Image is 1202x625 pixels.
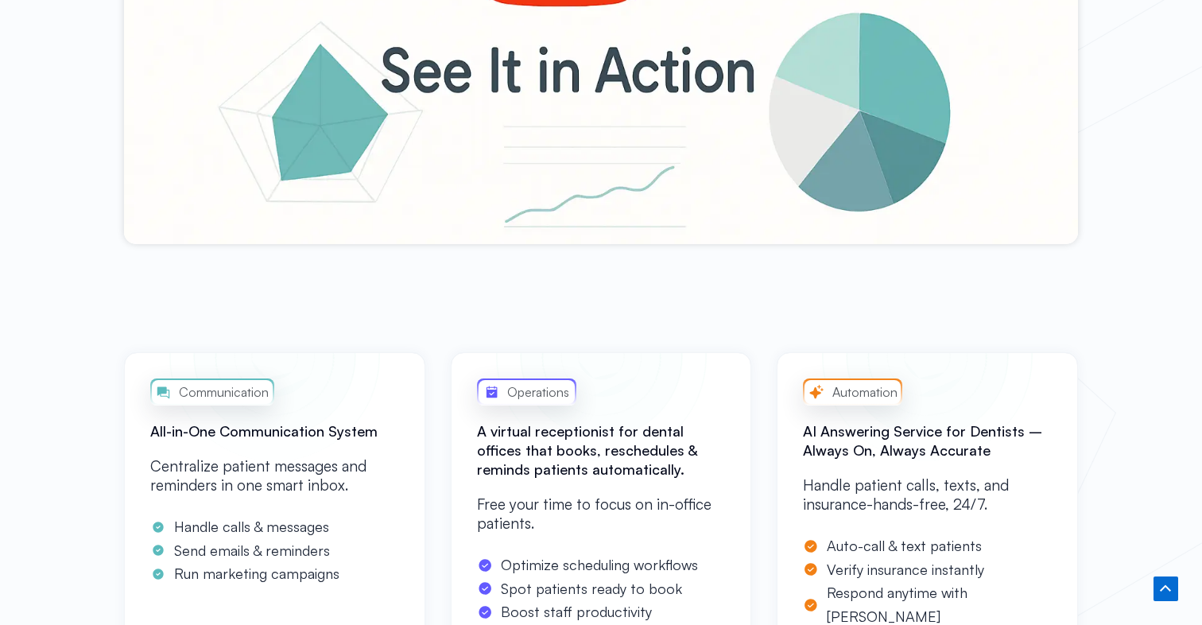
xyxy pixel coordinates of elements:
span: Handle calls & messages [170,515,329,539]
h2: All-in-One Communication System [150,421,399,441]
p: Handle patient calls, texts, and insurance-hands-free, 24/7. [803,476,1052,514]
p: Free your time to focus on in-office patients. [477,495,726,533]
h2: AI Answering Service for Dentists – Always On, Always Accurate [803,421,1052,460]
span: Run marketing campaigns [170,562,339,586]
span: Auto-call & text patients [823,534,982,558]
span: Operations [503,382,569,402]
span: Communication [175,382,269,402]
span: Verify insurance instantly [823,558,984,582]
p: Centralize patient messages and reminders in one smart inbox. [150,456,399,495]
h2: A virtual receptionist for dental offices that books, reschedules & reminds patients automatically. [477,421,726,479]
span: Optimize scheduling workflows [497,553,698,577]
span: Boost staff productivity [497,600,652,624]
span: Send emails & reminders [170,539,330,563]
span: Spot patients ready to book [497,577,682,601]
span: Automation [828,382,898,402]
